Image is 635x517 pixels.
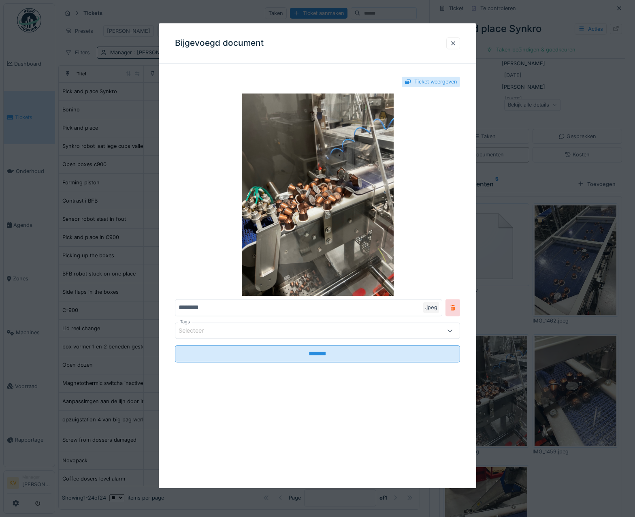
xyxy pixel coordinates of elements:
div: Ticket weergeven [414,78,457,85]
div: Selecteer [179,327,215,335]
label: Tags [178,319,192,326]
h3: Bijgevoegd document [175,38,264,48]
img: 7d8824f7-af8e-4d5c-9df8-af083329b4e5-IMG_1458.jpeg [175,94,460,296]
div: .jpeg [423,302,439,313]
